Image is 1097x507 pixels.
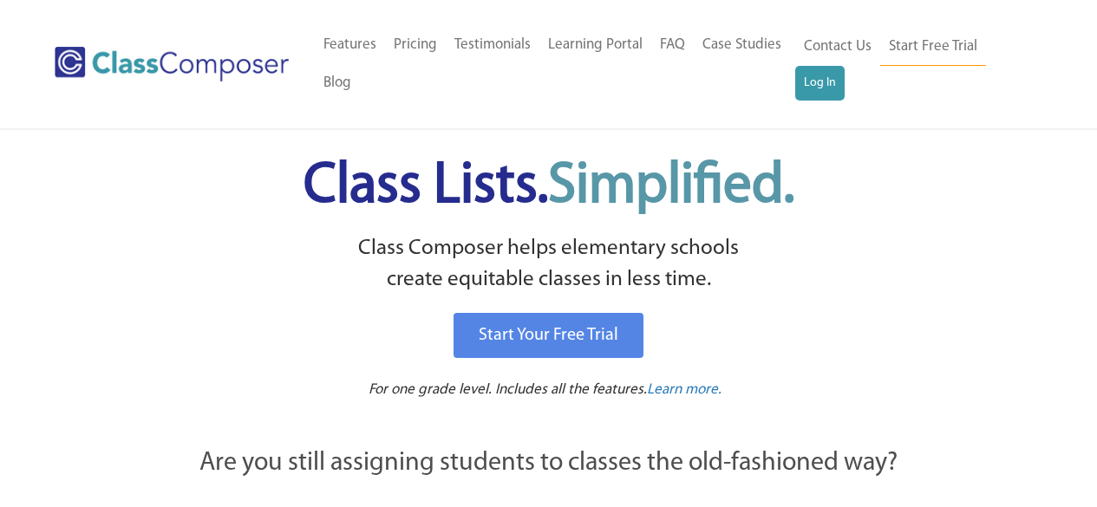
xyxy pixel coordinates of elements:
[539,26,651,64] a: Learning Portal
[647,380,722,401] a: Learn more.
[548,159,794,215] span: Simplified.
[315,26,385,64] a: Features
[104,233,994,296] p: Class Composer helps elementary schools create equitable classes in less time.
[795,28,880,66] a: Contact Us
[880,28,986,67] a: Start Free Trial
[651,26,694,64] a: FAQ
[315,26,795,102] nav: Header Menu
[647,382,722,397] span: Learn more.
[694,26,790,64] a: Case Studies
[55,47,289,81] img: Class Composer
[446,26,539,64] a: Testimonials
[795,66,845,101] a: Log In
[479,327,618,344] span: Start Your Free Trial
[454,313,643,358] a: Start Your Free Trial
[107,445,991,483] p: Are you still assigning students to classes the old-fashioned way?
[385,26,446,64] a: Pricing
[315,64,360,102] a: Blog
[795,28,1029,101] nav: Header Menu
[369,382,647,397] span: For one grade level. Includes all the features.
[304,159,794,215] span: Class Lists.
